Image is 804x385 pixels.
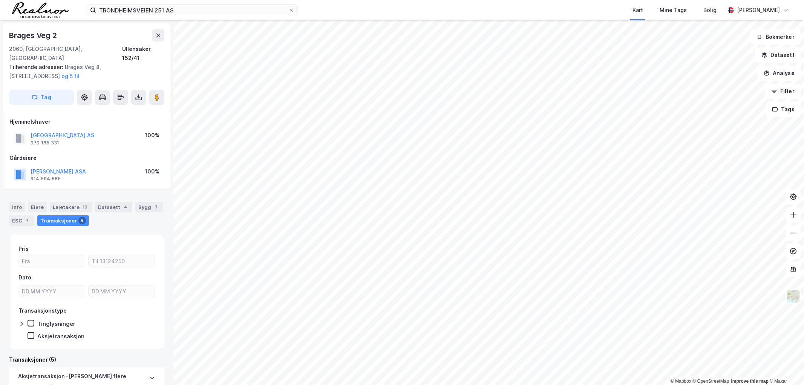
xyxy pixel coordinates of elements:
div: Pris [18,244,29,253]
div: 979 165 331 [31,140,59,146]
input: DD.MM.YYYY [19,285,85,297]
div: Eiere [28,202,47,212]
div: 7 [24,217,31,224]
div: Bygg [135,202,163,212]
div: Datasett [95,202,132,212]
div: Leietakere [50,202,92,212]
div: Transaksjoner (5) [9,355,164,364]
div: Brages Veg 8, [STREET_ADDRESS] [9,63,158,81]
div: Gårdeiere [9,153,164,163]
div: 914 594 685 [31,176,61,182]
div: Ullensaker, 152/41 [122,44,164,63]
div: 100% [145,167,159,176]
a: OpenStreetMap [693,379,729,384]
input: Søk på adresse, matrikkel, gårdeiere, leietakere eller personer [96,5,288,16]
div: Hjemmelshaver [9,117,164,126]
div: Kart [632,6,643,15]
div: 7 [153,203,160,211]
div: Brages Veg 2 [9,29,58,41]
div: Tinglysninger [37,320,75,327]
a: Mapbox [671,379,691,384]
input: DD.MM.YYYY [89,285,155,297]
button: Datasett [755,48,801,63]
button: Tag [9,90,74,105]
input: Til 13124250 [89,255,155,267]
div: Dato [18,273,31,282]
div: Kontrollprogram for chat [766,349,804,385]
div: Aksjetransaksjon [37,333,84,340]
div: 5 [78,217,86,224]
div: 4 [122,203,129,211]
img: Z [786,289,801,304]
div: Aksjetransaksjon - [PERSON_NAME] flere [18,372,126,384]
span: Tilhørende adresser: [9,64,65,70]
img: realnor-logo.934646d98de889bb5806.png [12,2,69,18]
iframe: Chat Widget [766,349,804,385]
div: Info [9,202,25,212]
div: Mine Tags [660,6,687,15]
div: 2060, [GEOGRAPHIC_DATA], [GEOGRAPHIC_DATA] [9,44,122,63]
input: Fra [19,255,85,267]
button: Analyse [757,66,801,81]
button: Filter [765,84,801,99]
div: ESG [9,215,34,226]
div: Transaksjonstype [18,306,67,315]
a: Improve this map [731,379,769,384]
div: 100% [145,131,159,140]
div: Bolig [703,6,717,15]
button: Tags [766,102,801,117]
div: 10 [81,203,89,211]
button: Bokmerker [750,29,801,44]
div: Transaksjoner [37,215,89,226]
div: [PERSON_NAME] [737,6,780,15]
